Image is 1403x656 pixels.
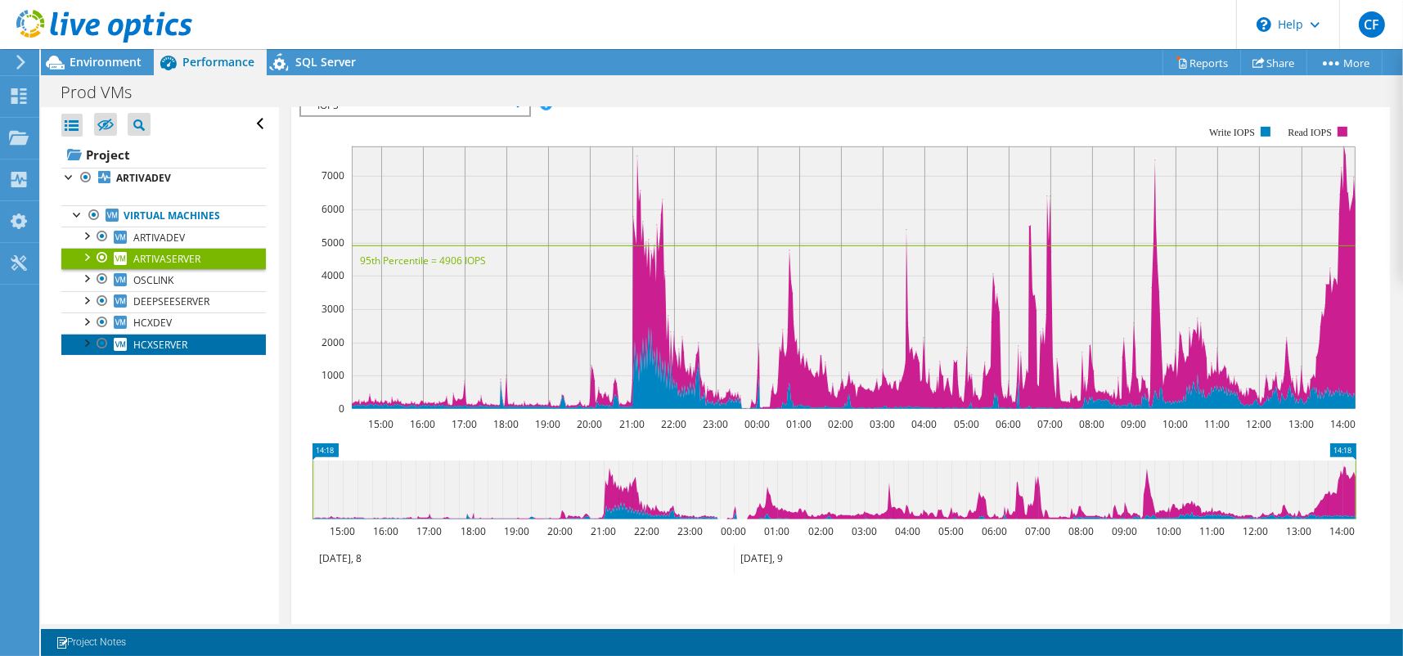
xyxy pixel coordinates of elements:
[133,338,187,352] span: HCXSERVER
[295,54,356,70] span: SQL Server
[1113,524,1138,538] text: 09:00
[1306,50,1383,75] a: More
[374,524,399,538] text: 16:00
[61,142,266,168] a: Project
[61,269,266,290] a: OSCLINK
[417,524,443,538] text: 17:00
[322,335,344,349] text: 2000
[678,524,704,538] text: 23:00
[61,168,266,189] a: ARTIVADEV
[133,316,172,330] span: HCXDEV
[1122,417,1147,431] text: 09:00
[61,334,266,355] a: HCXSERVER
[339,402,344,416] text: 0
[1331,417,1356,431] text: 14:00
[53,83,157,101] h1: Prod VMs
[61,312,266,334] a: HCXDEV
[745,417,771,431] text: 00:00
[461,524,487,538] text: 18:00
[1287,524,1312,538] text: 13:00
[1038,417,1063,431] text: 07:00
[955,417,980,431] text: 05:00
[369,417,394,431] text: 15:00
[536,417,561,431] text: 19:00
[1243,524,1269,538] text: 12:00
[548,524,573,538] text: 20:00
[829,417,854,431] text: 02:00
[662,417,687,431] text: 22:00
[1157,524,1182,538] text: 10:00
[996,417,1022,431] text: 06:00
[1026,524,1051,538] text: 07:00
[1080,417,1105,431] text: 08:00
[704,417,729,431] text: 23:00
[1288,127,1333,138] text: Read IOPS
[411,417,436,431] text: 16:00
[61,248,266,269] a: ARTIVASERVER
[1163,417,1189,431] text: 10:00
[620,417,645,431] text: 21:00
[1359,11,1385,38] span: CF
[1069,524,1095,538] text: 08:00
[44,632,137,653] a: Project Notes
[322,368,344,382] text: 1000
[939,524,965,538] text: 05:00
[133,273,173,287] span: OSCLINK
[809,524,834,538] text: 02:00
[70,54,142,70] span: Environment
[116,171,171,185] b: ARTIVADEV
[765,524,790,538] text: 01:00
[322,302,344,316] text: 3000
[870,417,896,431] text: 03:00
[322,268,344,282] text: 4000
[61,291,266,312] a: DEEPSEESERVER
[591,524,617,538] text: 21:00
[787,417,812,431] text: 01:00
[133,231,185,245] span: ARTIVADEV
[983,524,1008,538] text: 06:00
[322,236,344,249] text: 5000
[133,294,209,308] span: DEEPSEESERVER
[133,252,200,266] span: ARTIVASERVER
[896,524,921,538] text: 04:00
[852,524,878,538] text: 03:00
[182,54,254,70] span: Performance
[331,524,356,538] text: 15:00
[1162,50,1241,75] a: Reports
[505,524,530,538] text: 19:00
[1240,50,1307,75] a: Share
[1205,417,1230,431] text: 11:00
[1247,417,1272,431] text: 12:00
[578,417,603,431] text: 20:00
[1330,524,1356,538] text: 14:00
[912,417,938,431] text: 04:00
[61,227,266,248] a: ARTIVADEV
[1257,17,1271,32] svg: \n
[722,524,747,538] text: 00:00
[494,417,519,431] text: 18:00
[1289,417,1315,431] text: 13:00
[61,205,266,227] a: Virtual Machines
[452,417,478,431] text: 17:00
[360,254,486,267] text: 95th Percentile = 4906 IOPS
[1200,524,1225,538] text: 11:00
[322,168,344,182] text: 7000
[635,524,660,538] text: 22:00
[322,202,344,216] text: 6000
[1210,127,1256,138] text: Write IOPS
